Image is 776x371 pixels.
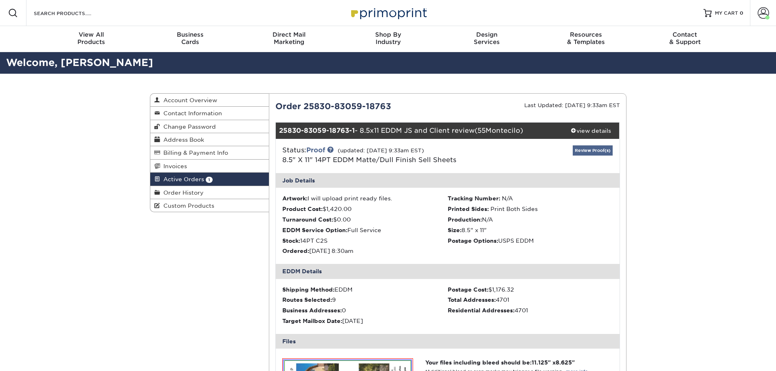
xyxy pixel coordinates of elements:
strong: 25830-83059-18763-1 [279,127,355,134]
span: Shop By [339,31,437,38]
div: & Support [635,31,734,46]
div: Products [42,31,141,46]
a: Contact& Support [635,26,734,52]
span: Billing & Payment Info [160,149,228,156]
li: [DATE] 8:30am [282,247,448,255]
span: MY CART [715,10,738,17]
li: I will upload print ready files. [282,194,448,202]
a: Shop ByIndustry [339,26,437,52]
small: (updated: [DATE] 9:33am EST) [338,147,424,154]
a: Direct MailMarketing [240,26,339,52]
strong: Routes Selected: [282,296,332,303]
span: Contact [635,31,734,38]
strong: EDDM Service Option: [282,227,347,233]
li: USPS EDDM [448,237,613,245]
strong: Artwork: [282,195,308,202]
small: Last Updated: [DATE] 9:33am EST [524,102,620,108]
a: Proof [306,146,325,154]
a: Custom Products [150,199,269,212]
div: - 8.5x11 EDDM JS and Client review(55Montecilo) [276,123,562,139]
span: 11.125 [532,359,548,366]
strong: Size: [448,227,462,233]
div: 0 [282,306,448,314]
strong: Total Addresses: [448,296,496,303]
span: Active Orders [160,176,204,182]
img: Primoprint [347,4,429,22]
strong: Production: [448,216,482,223]
li: 14PT C2S [282,237,448,245]
div: Order 25830-83059-18763 [269,100,448,112]
li: $0.00 [282,215,448,224]
strong: Stock: [282,237,300,244]
a: Active Orders 1 [150,173,269,186]
li: $1,420.00 [282,205,448,213]
a: view details [562,123,620,139]
div: Files [276,334,620,349]
div: Cards [141,31,240,46]
span: Order History [160,189,204,196]
strong: Ordered: [282,248,309,254]
input: SEARCH PRODUCTS..... [33,8,112,18]
a: Change Password [150,120,269,133]
div: Marketing [240,31,339,46]
span: Invoices [160,163,187,169]
strong: Residential Addresses: [448,307,514,314]
span: Direct Mail [240,31,339,38]
li: 8.5" x 11" [448,226,613,234]
strong: Product Cost: [282,206,323,212]
a: View AllProducts [42,26,141,52]
a: Account Overview [150,94,269,107]
a: Address Book [150,133,269,146]
span: Business [141,31,240,38]
div: Industry [339,31,437,46]
div: Services [437,31,536,46]
span: 1 [206,177,213,183]
span: N/A [502,195,513,202]
div: $1,176.32 [448,285,613,294]
div: 4701 [448,306,613,314]
div: EDDM Details [276,264,620,279]
div: & Templates [536,31,635,46]
li: Full Service [282,226,448,234]
div: [DATE] [282,317,448,325]
a: 8.5" X 11" 14PT EDDM Matte/Dull Finish Sell Sheets [282,156,456,164]
span: Contact Information [160,110,222,116]
strong: Business Addresses: [282,307,342,314]
span: Resources [536,31,635,38]
span: Custom Products [160,202,214,209]
div: Status: [276,145,505,165]
strong: Shipping Method: [282,286,334,293]
strong: Postage Cost: [448,286,488,293]
a: BusinessCards [141,26,240,52]
a: DesignServices [437,26,536,52]
a: Review Proof(s) [573,145,613,156]
span: Print Both Sides [490,206,538,212]
div: view details [562,127,620,135]
strong: Postage Options: [448,237,498,244]
div: 4701 [448,296,613,304]
span: Address Book [160,136,204,143]
span: Design [437,31,536,38]
span: View All [42,31,141,38]
span: 0 [740,10,743,16]
strong: Target Mailbox Date: [282,318,342,324]
strong: Tracking Number: [448,195,500,202]
li: N/A [448,215,613,224]
span: 8.625 [556,359,572,366]
a: Order History [150,186,269,199]
a: Resources& Templates [536,26,635,52]
div: Job Details [276,173,620,188]
strong: Your files including bleed should be: " x " [425,359,575,366]
div: EDDM [282,285,448,294]
span: Account Overview [160,97,217,103]
div: 9 [282,296,448,304]
a: Contact Information [150,107,269,120]
a: Billing & Payment Info [150,146,269,159]
span: Change Password [160,123,216,130]
a: Invoices [150,160,269,173]
strong: Turnaround Cost: [282,216,333,223]
strong: Printed Sides: [448,206,489,212]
